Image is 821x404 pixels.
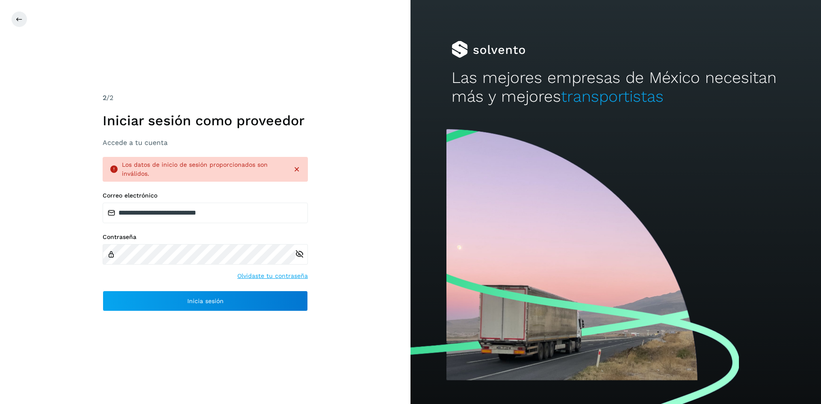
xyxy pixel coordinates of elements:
[103,233,308,241] label: Contraseña
[237,271,308,280] a: Olvidaste tu contraseña
[103,192,308,199] label: Correo electrónico
[103,291,308,311] button: Inicia sesión
[561,87,664,106] span: transportistas
[103,112,308,129] h1: Iniciar sesión como proveedor
[103,139,308,147] h3: Accede a tu cuenta
[187,298,224,304] span: Inicia sesión
[122,160,286,178] div: Los datos de inicio de sesión proporcionados son inválidos.
[452,68,780,106] h2: Las mejores empresas de México necesitan más y mejores
[103,94,106,102] span: 2
[103,93,308,103] div: /2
